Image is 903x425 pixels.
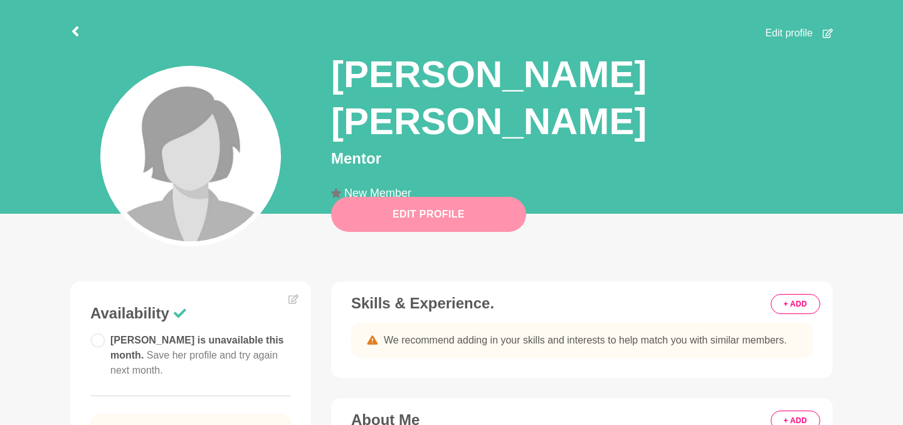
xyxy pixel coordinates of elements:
h3: Availability [90,304,291,323]
p: Mentor [331,147,833,170]
li: New Member [331,187,421,199]
span: We recommend adding in your skills and interests to help match you with similar members. [384,333,787,348]
span: Save her profile and try again next month. [110,350,278,375]
span: Edit profile [765,26,813,41]
h3: Skills & Experience. [351,294,813,313]
span: [PERSON_NAME] is unavailable this month. [110,335,284,375]
h1: [PERSON_NAME] [PERSON_NAME] [331,51,833,145]
button: Edit Profile [331,197,526,232]
button: + ADD [771,294,820,314]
